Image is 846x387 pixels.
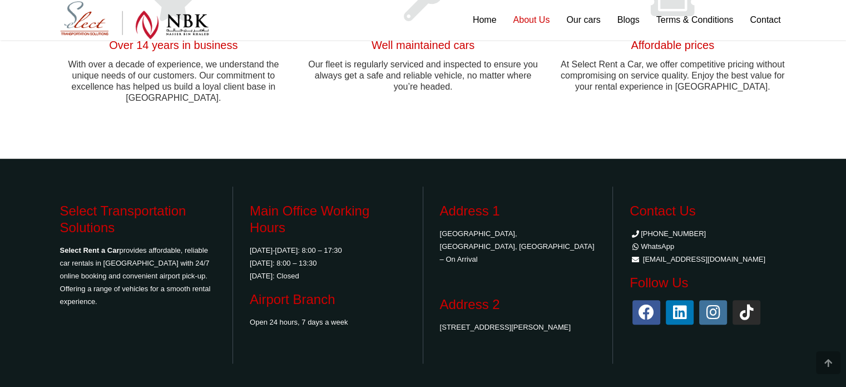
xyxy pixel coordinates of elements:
a: WhatsApp [630,242,674,251]
h3: Select Transportation Solutions [60,203,216,236]
a: [GEOGRAPHIC_DATA], [GEOGRAPHIC_DATA], [GEOGRAPHIC_DATA] – On Arrival [440,229,595,263]
h3: Follow Us [630,275,786,291]
h4: Over 14 years in business [57,38,290,52]
p: Our fleet is regularly serviced and inspected to ensure you always get a safe and reliable vehicl... [306,59,540,92]
h4: Well maintained cars [306,38,540,52]
p: With over a decade of experience, we understand the unique needs of our customers. Our commitment... [57,59,290,104]
h3: Address 2 [440,296,596,313]
h3: Airport Branch [250,291,406,308]
img: Select Rent a Car [60,1,209,40]
p: [DATE]-[DATE]: 8:00 – 17:30 [DATE]: 8:00 – 13:30 [DATE]: Closed [250,244,406,282]
a: [STREET_ADDRESS][PERSON_NAME] [440,323,571,331]
p: Open 24 hours, 7 days a week [250,316,406,329]
div: Go to top [816,351,840,374]
h3: Main Office Working Hours [250,203,406,236]
strong: Select Rent a Car [60,246,120,254]
h3: Contact Us [630,203,786,219]
p: At Select Rent a Car, we offer competitive pricing without compromising on service quality. Enjoy... [556,59,789,92]
p: provides affordable, reliable car rentals in [GEOGRAPHIC_DATA] with 24/7 online booking and conve... [60,244,216,308]
h4: Affordable prices [556,38,789,52]
h3: Address 1 [440,203,596,219]
a: [PHONE_NUMBER] [630,229,706,238]
a: [EMAIL_ADDRESS][DOMAIN_NAME] [643,255,765,263]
